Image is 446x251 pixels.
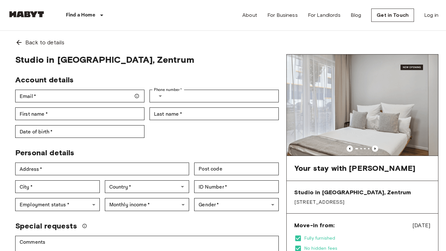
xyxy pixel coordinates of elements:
p: Find a Home [66,11,95,19]
div: First name [15,107,144,120]
a: For Business [267,11,298,19]
label: Phone number [154,87,182,93]
span: Your stay with [PERSON_NAME] [294,164,415,173]
button: Select country [154,90,167,102]
button: Open [178,182,187,191]
span: Move-in from: [294,222,334,229]
input: Choose date [15,125,144,138]
svg: Make sure your email is correct — we'll send your booking details there. [134,93,139,99]
span: [DATE] [412,221,430,229]
span: Fully furnished [304,235,430,241]
button: Previous image [347,145,353,152]
span: Account details [15,75,73,84]
img: Habyt [8,11,46,17]
div: Post code [194,163,279,175]
span: Personal details [15,148,74,157]
span: Studio in [GEOGRAPHIC_DATA], Zentrum [294,189,430,196]
button: Previous image [372,145,378,152]
span: Back to details [25,38,64,47]
span: [STREET_ADDRESS] [294,199,430,206]
span: Special requests [15,221,77,231]
a: For Landlords [308,11,341,19]
span: Studio in [GEOGRAPHIC_DATA], Zentrum [15,54,279,65]
a: About [242,11,257,19]
div: Last name [150,107,279,120]
a: Back to details [8,31,438,54]
div: ID Number [194,180,279,193]
div: Email [15,90,144,102]
div: Address [15,163,189,175]
svg: We'll do our best to accommodate your request, but please note we can't guarantee it will be poss... [82,223,87,228]
img: Marketing picture of unit DE-13-001-016-001 [287,55,438,156]
div: City [15,180,100,193]
a: Blog [351,11,361,19]
a: Get in Touch [371,9,414,22]
a: Log in [424,11,438,19]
